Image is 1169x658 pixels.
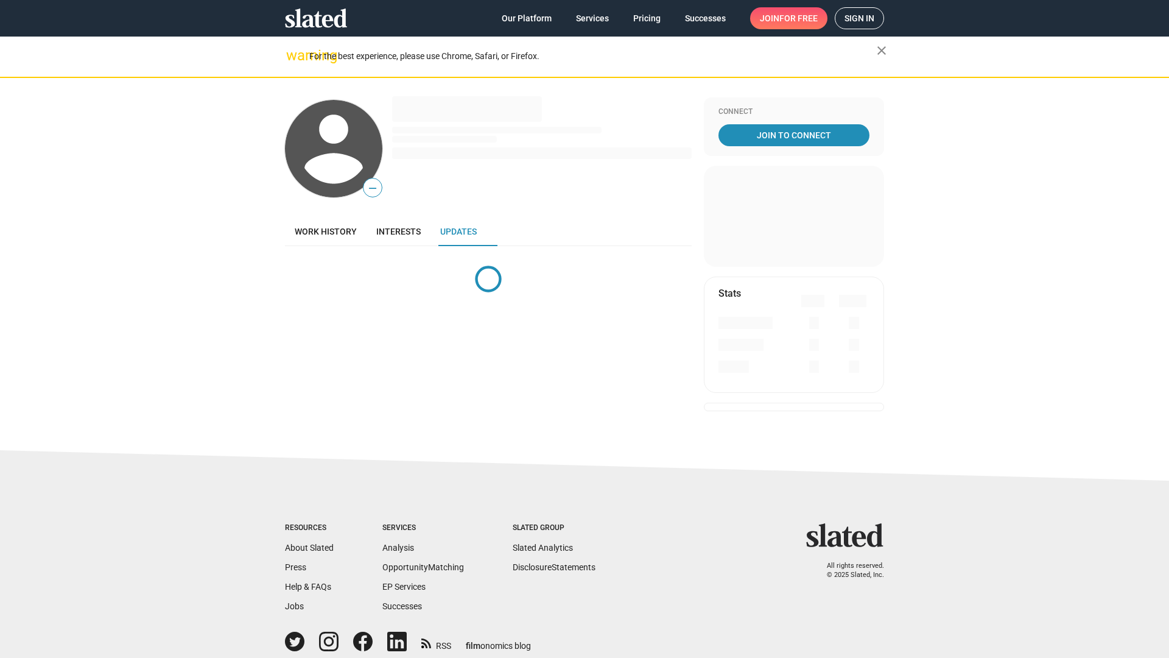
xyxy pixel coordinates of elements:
span: Join [760,7,818,29]
a: Updates [430,217,486,246]
span: Pricing [633,7,661,29]
a: Join To Connect [718,124,869,146]
a: About Slated [285,543,334,553]
span: Updates [440,227,477,236]
a: EP Services [382,582,426,592]
div: Slated Group [513,523,595,533]
mat-icon: close [874,43,889,58]
a: Work history [285,217,367,246]
a: Help & FAQs [285,582,331,592]
p: All rights reserved. © 2025 Slated, Inc. [814,562,884,579]
span: Services [576,7,609,29]
a: DisclosureStatements [513,562,595,572]
div: Services [382,523,464,533]
div: Connect [718,107,869,117]
a: OpportunityMatching [382,562,464,572]
span: Sign in [844,8,874,29]
a: Slated Analytics [513,543,573,553]
mat-card-title: Stats [718,287,741,300]
a: Services [566,7,619,29]
span: film [466,641,480,651]
a: Joinfor free [750,7,827,29]
span: — [363,180,382,196]
span: Interests [376,227,421,236]
a: Our Platform [492,7,561,29]
a: Successes [382,601,422,611]
span: for free [779,7,818,29]
a: filmonomics blog [466,631,531,652]
div: Resources [285,523,334,533]
span: Successes [685,7,726,29]
span: Our Platform [502,7,552,29]
span: Work history [295,227,357,236]
a: Pricing [623,7,670,29]
span: Join To Connect [721,124,867,146]
a: Jobs [285,601,304,611]
mat-icon: warning [286,48,301,63]
a: RSS [421,633,451,652]
div: For the best experience, please use Chrome, Safari, or Firefox. [309,48,877,65]
a: Press [285,562,306,572]
a: Successes [675,7,735,29]
a: Interests [367,217,430,246]
a: Sign in [835,7,884,29]
a: Analysis [382,543,414,553]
